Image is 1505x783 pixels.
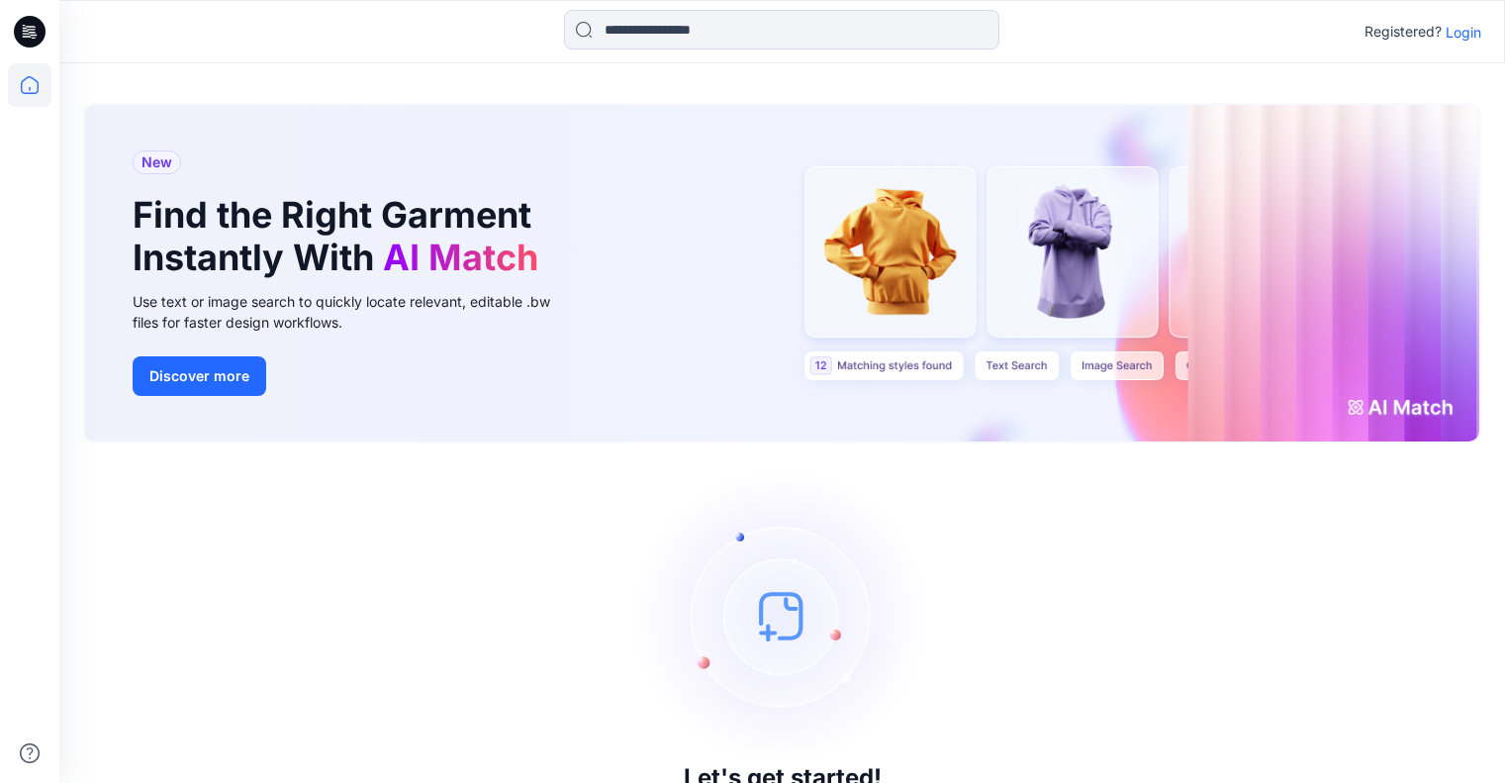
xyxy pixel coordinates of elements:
[383,236,538,279] span: AI Match
[634,467,931,764] img: empty-state-image.svg
[141,150,172,174] span: New
[1446,22,1481,43] p: Login
[133,356,266,396] button: Discover more
[133,194,548,279] h1: Find the Right Garment Instantly With
[133,291,578,333] div: Use text or image search to quickly locate relevant, editable .bw files for faster design workflows.
[1364,20,1442,44] p: Registered?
